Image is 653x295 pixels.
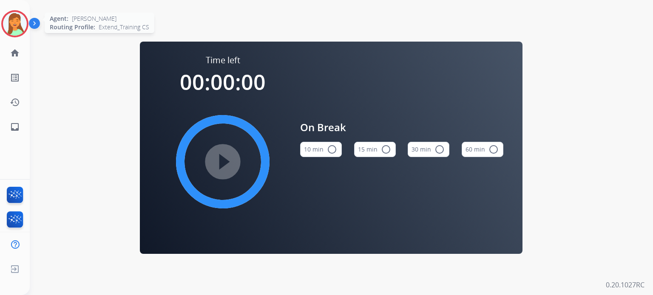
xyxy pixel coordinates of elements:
[488,144,499,155] mat-icon: radio_button_unchecked
[10,48,20,58] mat-icon: home
[300,120,503,135] span: On Break
[72,14,116,23] span: [PERSON_NAME]
[381,144,391,155] mat-icon: radio_button_unchecked
[606,280,644,290] p: 0.20.1027RC
[206,54,240,66] span: Time left
[462,142,503,157] button: 60 min
[354,142,396,157] button: 15 min
[10,73,20,83] mat-icon: list_alt
[50,23,95,31] span: Routing Profile:
[3,12,27,36] img: avatar
[180,67,266,96] span: 00:00:00
[99,23,149,31] span: Extend_Training CS
[327,144,337,155] mat-icon: radio_button_unchecked
[10,122,20,132] mat-icon: inbox
[10,97,20,107] mat-icon: history
[408,142,449,157] button: 30 min
[50,14,68,23] span: Agent:
[300,142,342,157] button: 10 min
[434,144,445,155] mat-icon: radio_button_unchecked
